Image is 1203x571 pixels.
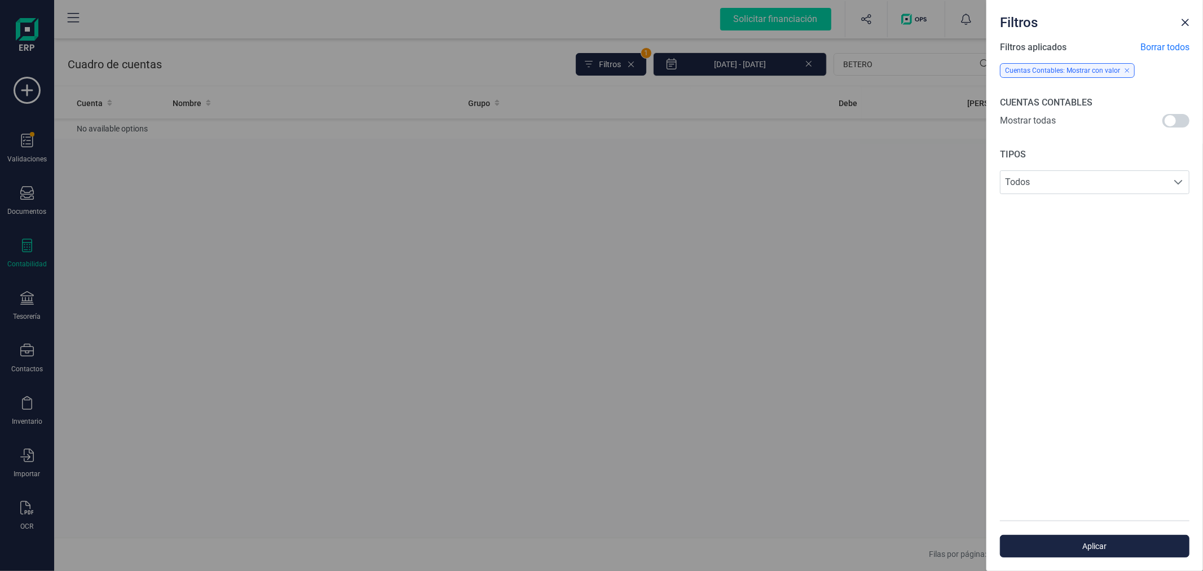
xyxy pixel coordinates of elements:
[1005,67,1120,74] span: Cuentas Contables: Mostrar con valor
[1000,535,1189,557] button: Aplicar
[1140,41,1189,54] span: Borrar todos
[1176,14,1194,32] button: Close
[1000,114,1056,130] span: Mostrar todas
[995,9,1176,32] div: Filtros
[1000,41,1067,54] span: Filtros aplicados
[1000,97,1092,108] span: CUENTAS CONTABLES
[1001,171,1167,194] span: Todos
[1000,149,1026,160] span: TIPOS
[1013,541,1176,552] span: Aplicar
